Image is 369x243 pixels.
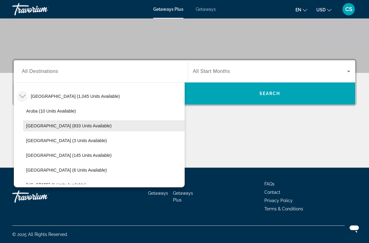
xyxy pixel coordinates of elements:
[264,206,303,211] a: Terms & Conditions
[295,5,307,14] button: Change language
[26,168,107,173] span: [GEOGRAPHIC_DATA] (6 units available)
[344,218,364,238] iframe: Button to launch messaging window
[23,106,185,117] button: Aruba (10 units available)
[173,191,193,202] a: Getaways Plus
[28,91,123,102] button: [GEOGRAPHIC_DATA] (1,045 units available)
[12,187,74,206] a: Travorium
[23,135,185,146] button: [GEOGRAPHIC_DATA] (3 units available)
[22,69,58,74] span: All Destinations
[26,123,112,128] span: [GEOGRAPHIC_DATA] (833 units available)
[12,232,68,237] span: © 2025 All Rights Reserved.
[23,179,185,190] button: [US_STATE] (1 units available)
[23,165,185,176] button: [GEOGRAPHIC_DATA] (6 units available)
[26,182,86,187] span: [US_STATE] (1 units available)
[196,7,216,12] a: Getaways
[185,82,355,105] button: Search
[12,1,74,17] a: Travorium
[26,153,112,158] span: [GEOGRAPHIC_DATA] (145 units available)
[31,94,120,99] span: [GEOGRAPHIC_DATA] (1,045 units available)
[148,191,168,196] a: Getaways
[23,150,185,161] button: [GEOGRAPHIC_DATA] (145 units available)
[17,91,28,102] button: Toggle Caribbean & Atlantic Islands (1,045 units available)
[23,120,185,131] button: [GEOGRAPHIC_DATA] (833 units available)
[14,60,355,105] div: Search widget
[264,198,293,203] a: Privacy Policy
[26,138,107,143] span: [GEOGRAPHIC_DATA] (3 units available)
[264,190,280,195] a: Contact
[259,91,280,96] span: Search
[316,7,326,12] span: USD
[153,7,183,12] a: Getaways Plus
[264,181,275,186] a: FAQs
[193,69,230,74] span: All Start Months
[316,5,331,14] button: Change currency
[295,7,301,12] span: en
[26,109,76,114] span: Aruba (10 units available)
[345,6,352,12] span: CS
[341,3,357,16] button: User Menu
